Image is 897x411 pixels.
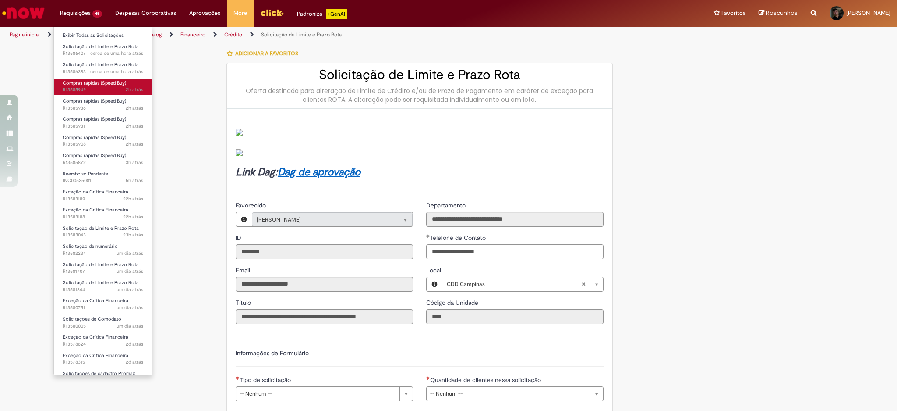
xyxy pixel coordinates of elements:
[123,232,143,238] time: 30/09/2025 16:57:03
[236,201,268,209] span: Somente leitura - Favorecido
[126,159,143,166] span: 3h atrás
[240,376,293,384] span: Tipo de solicitação
[252,212,413,226] a: [PERSON_NAME]Limpar campo Favorecido
[236,277,413,292] input: Email
[63,98,126,104] span: Compras rápidas (Speed Buy)
[117,304,143,311] span: um dia atrás
[261,31,342,38] a: Solicitação de Limite e Prazo Rota
[759,9,798,18] a: Rascunhos
[123,214,143,220] time: 30/09/2025 17:16:34
[426,244,604,259] input: Telefone de Contato
[236,349,309,357] label: Informações de Formulário
[236,234,243,242] span: Somente leitura - ID
[63,171,108,177] span: Reembolso Pendente
[126,105,143,111] span: 2h atrás
[54,224,152,240] a: Aberto R13583043 : Solicitação de Limite e Prazo Rota
[236,129,243,136] img: sys_attachment.do
[117,286,143,293] time: 30/09/2025 12:55:25
[426,299,480,307] span: Somente leitura - Código da Unidade
[63,316,121,322] span: Solicitações de Comodato
[117,268,143,275] time: 30/09/2025 14:06:20
[236,309,413,324] input: Título
[63,250,143,257] span: R13582234
[63,177,143,184] span: INC00525081
[126,359,143,365] span: 2d atrás
[117,268,143,275] span: um dia atrás
[240,387,395,401] span: -- Nenhum --
[278,165,360,179] a: Dag de aprovação
[236,266,252,274] span: Somente leitura - Email
[577,277,590,291] abbr: Limpar campo Local
[117,323,143,329] time: 30/09/2025 09:15:44
[54,60,152,76] a: Aberto R13586383 : Solicitação de Limite e Prazo Rota
[236,266,252,275] label: Somente leitura - Email
[236,299,253,307] span: Somente leitura - Título
[63,268,143,275] span: R13581707
[123,196,143,202] time: 30/09/2025 17:16:38
[63,304,143,311] span: R13580751
[63,352,128,359] span: Exceção da Crítica Financeira
[54,42,152,58] a: Aberto R13586407 : Solicitação de Limite e Prazo Rota
[54,332,152,349] a: Aberto R13578624 : Exceção da Crítica Financeira
[63,286,143,293] span: R13581344
[117,304,143,311] time: 30/09/2025 11:06:46
[63,61,139,68] span: Solicitação de Limite e Prazo Rota
[442,277,603,291] a: CDD CampinasLimpar campo Local
[63,141,143,148] span: R13585908
[846,9,890,17] span: [PERSON_NAME]
[126,341,143,347] time: 29/09/2025 17:35:08
[54,351,152,367] a: Aberto R13578315 : Exceção da Crítica Financeira
[126,177,143,184] span: 5h atrás
[126,359,143,365] time: 29/09/2025 16:49:40
[63,189,128,195] span: Exceção da Crítica Financeira
[54,151,152,167] a: Aberto R13585872 : Compras rápidas (Speed Buy)
[126,141,143,147] time: 01/10/2025 13:10:57
[90,50,143,57] time: 01/10/2025 14:45:26
[126,141,143,147] span: 2h atrás
[63,370,135,377] span: Solicitações de cadastro Promax
[63,159,143,166] span: R13585872
[236,165,360,179] strong: Link Dag:
[123,196,143,202] span: 22h atrás
[180,31,205,38] a: Financeiro
[115,9,176,18] span: Despesas Corporativas
[54,114,152,131] a: Aberto R13585931 : Compras rápidas (Speed Buy)
[63,207,128,213] span: Exceção da Crítica Financeira
[126,177,143,184] time: 01/10/2025 10:38:57
[126,123,143,129] span: 2h atrás
[53,26,152,375] ul: Requisições
[426,234,430,238] span: Obrigatório Preenchido
[236,86,604,104] div: Oferta destinada para alteração de Limite de Crédito e/ou de Prazo de Pagamento em caráter de exc...
[430,376,543,384] span: Quantidade de clientes nessa solicitação
[63,243,118,250] span: Solicitação de numerário
[54,169,152,186] a: Aberto INC00525081 : Reembolso Pendente
[233,9,247,18] span: More
[426,309,604,324] input: Código da Unidade
[226,44,303,63] button: Adicionar a Favoritos
[426,201,467,210] label: Somente leitura - Departamento
[123,232,143,238] span: 23h atrás
[126,105,143,111] time: 01/10/2025 13:20:02
[63,105,143,112] span: R13585936
[7,27,591,43] ul: Trilhas de página
[235,50,298,57] span: Adicionar a Favoritos
[54,296,152,312] a: Aberto R13580751 : Exceção da Crítica Financeira
[260,6,284,19] img: click_logo_yellow_360x200.png
[63,123,143,130] span: R13585931
[430,234,487,242] span: Telefone de Contato
[54,205,152,222] a: Aberto R13583188 : Exceção da Crítica Financeira
[60,9,91,18] span: Requisições
[126,159,143,166] time: 01/10/2025 12:59:01
[1,4,46,22] img: ServiceNow
[54,187,152,204] a: Aberto R13583189 : Exceção da Crítica Financeira
[117,250,143,257] time: 30/09/2025 15:16:09
[236,376,240,380] span: Necessários
[236,212,252,226] button: Favorecido, Visualizar este registro Gabriel Braga Diniz
[10,31,40,38] a: Página inicial
[63,359,143,366] span: R13578315
[54,369,152,385] a: Aberto R13577112 : Solicitações de cadastro Promax
[54,278,152,294] a: Aberto R13581344 : Solicitação de Limite e Prazo Rota
[126,86,143,93] span: 2h atrás
[126,86,143,93] time: 01/10/2025 13:23:11
[236,68,604,82] h2: Solicitação de Limite e Prazo Rota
